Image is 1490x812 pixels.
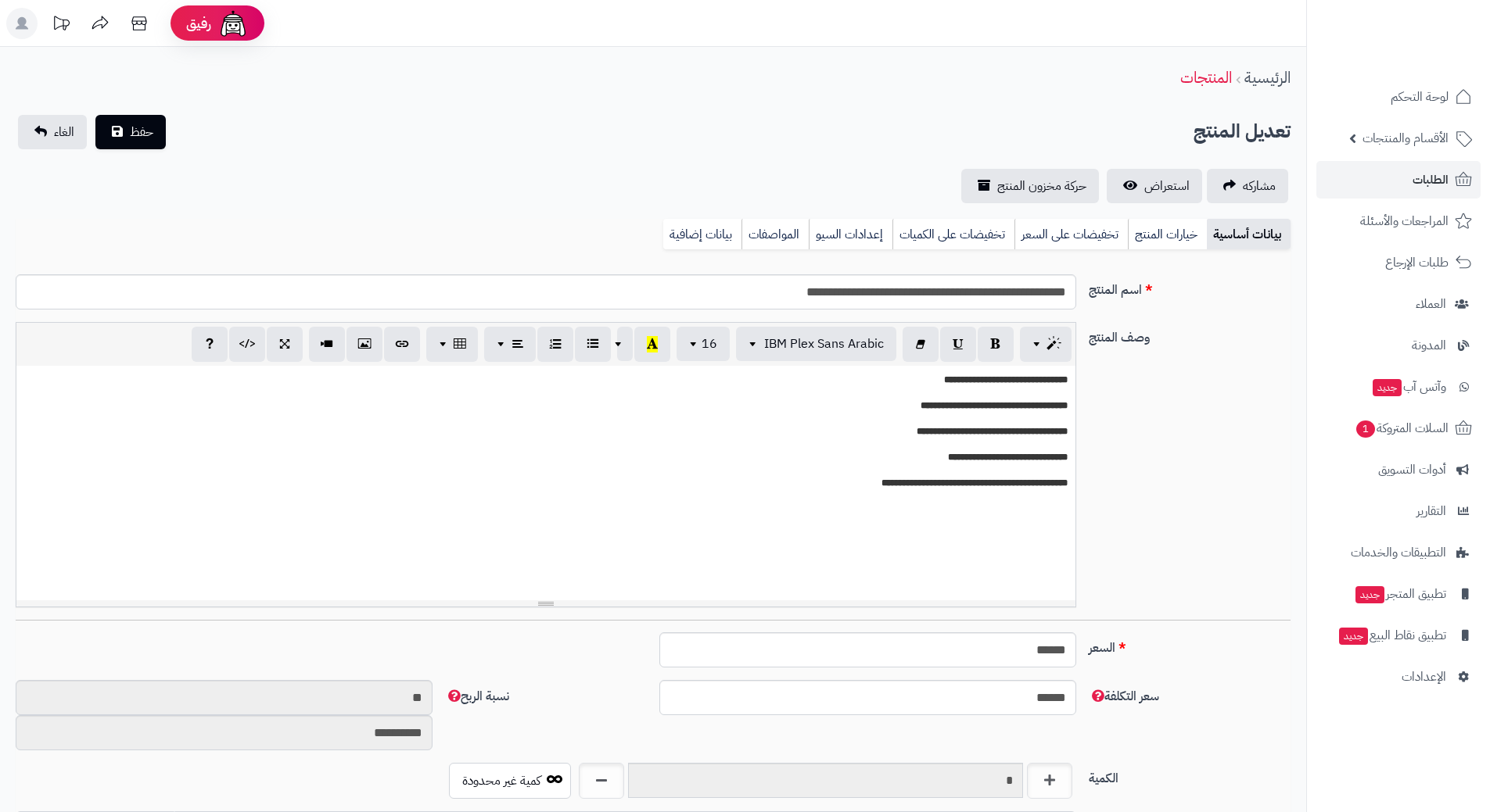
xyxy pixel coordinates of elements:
a: حركة مخزون المنتج [961,169,1099,203]
span: جديد [1355,586,1384,603]
h2: تعديل المنتج [1194,116,1291,148]
span: مشاركه [1243,177,1276,195]
span: التطبيقات والخدمات [1351,542,1446,563]
span: الطلبات [1413,169,1449,191]
span: 1 [1355,420,1376,438]
a: المدونة [1316,327,1481,364]
a: الإعدادات [1316,658,1481,696]
a: وآتس آبجديد [1316,368,1481,406]
span: حفظ [130,123,153,141]
a: طلبات الإرجاع [1316,244,1481,281]
span: السلات المتروكة [1355,417,1449,439]
label: الكمية [1082,763,1297,788]
span: الإعدادات [1402,666,1446,688]
a: السلات المتروكة1 [1316,410,1481,447]
a: تطبيق المتجرجديد [1316,575,1481,613]
span: الغاء [54,123,74,141]
button: 16 [677,327,730,361]
a: الرئيسية [1244,66,1291,89]
a: إعدادات السيو [809,219,892,250]
span: سعر التكلفة [1089,687,1159,706]
a: خيارات المنتج [1128,219,1207,250]
span: طلبات الإرجاع [1385,252,1449,274]
img: ai-face.png [217,8,249,39]
a: أدوات التسويق [1316,451,1481,488]
a: المواصفات [741,219,809,250]
label: وصف المنتج [1082,322,1297,347]
span: تطبيق نقاط البيع [1337,624,1446,646]
span: المراجعات والأسئلة [1360,210,1449,232]
img: logo-2.png [1384,14,1475,47]
a: تطبيق نقاط البيعجديد [1316,617,1481,654]
button: IBM Plex Sans Arabic [736,327,896,361]
a: المراجعات والأسئلة [1316,202,1481,240]
span: وآتس آب [1371,376,1446,398]
span: رفيق [186,14,211,33]
a: لوحة التحكم [1316,78,1481,116]
a: بيانات إضافية [663,219,741,250]
a: الغاء [18,115,87,149]
a: العملاء [1316,285,1481,323]
span: العملاء [1416,293,1446,315]
span: 16 [702,334,717,353]
a: التقارير [1316,492,1481,530]
label: اسم المنتج [1082,274,1297,299]
span: جديد [1373,379,1402,396]
a: استعراض [1107,169,1202,203]
span: أدوات التسويق [1378,459,1446,481]
a: المنتجات [1180,66,1232,89]
a: الطلبات [1316,161,1481,199]
label: السعر [1082,632,1297,657]
a: تحديثات المنصة [41,8,81,43]
a: تخفيضات على السعر [1014,219,1128,250]
a: تخفيضات على الكميات [892,219,1014,250]
a: مشاركه [1207,169,1288,203]
a: بيانات أساسية [1207,219,1291,250]
span: جديد [1339,628,1368,645]
span: الأقسام والمنتجات [1363,127,1449,149]
span: المدونة [1412,334,1446,356]
span: نسبة الربح [445,687,509,706]
span: حركة مخزون المنتج [997,177,1086,195]
span: استعراض [1144,177,1190,195]
span: لوحة التحكم [1391,86,1449,108]
span: تطبيق المتجر [1354,583,1446,605]
span: التقارير [1416,500,1446,522]
button: حفظ [95,115,166,149]
a: التطبيقات والخدمات [1316,534,1481,571]
span: IBM Plex Sans Arabic [764,334,884,353]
